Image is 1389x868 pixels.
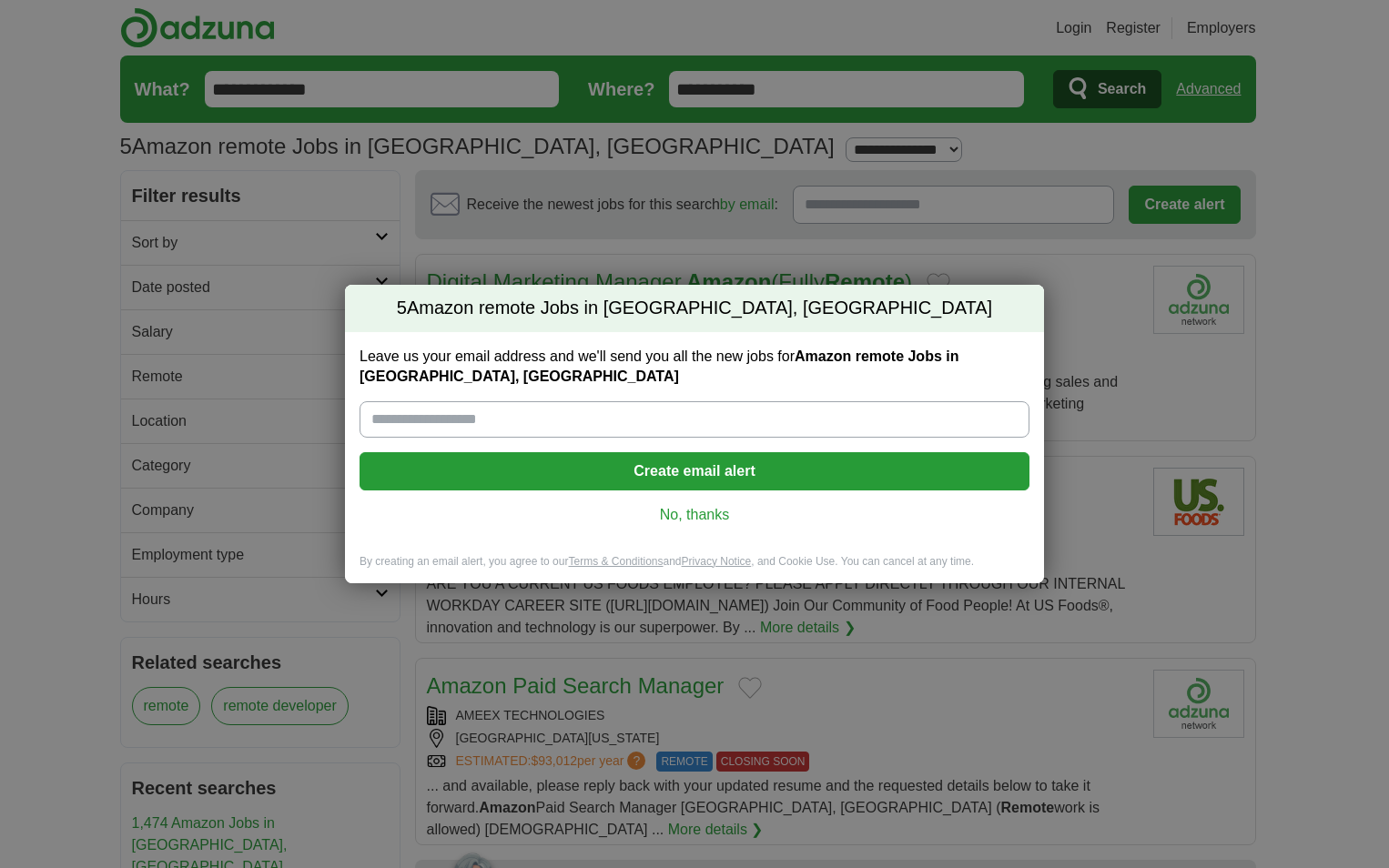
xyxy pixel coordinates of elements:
a: Terms & Conditions [568,555,663,568]
h2: Amazon remote Jobs in [GEOGRAPHIC_DATA], [GEOGRAPHIC_DATA] [345,285,1044,332]
button: Create email alert [360,452,1029,490]
div: By creating an email alert, you agree to our and , and Cookie Use. You can cancel at any time. [345,554,1044,584]
label: Leave us your email address and we'll send you all the new jobs for [360,347,1029,387]
a: No, thanks [374,505,1015,525]
strong: Amazon remote Jobs in [GEOGRAPHIC_DATA], [GEOGRAPHIC_DATA] [360,348,958,384]
span: 5 [397,296,407,321]
a: Privacy Notice [682,555,752,568]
